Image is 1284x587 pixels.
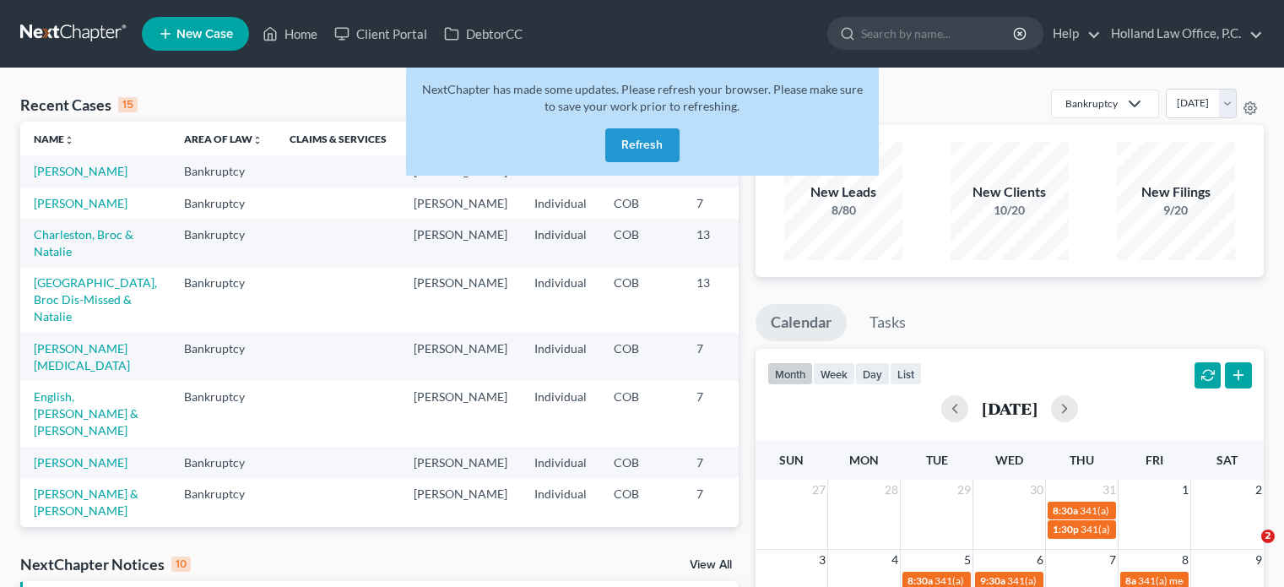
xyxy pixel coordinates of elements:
[34,389,138,438] a: English, [PERSON_NAME] & [PERSON_NAME]
[683,219,767,267] td: 13
[64,135,74,145] i: unfold_more
[34,455,127,470] a: [PERSON_NAME]
[995,453,1023,467] span: Wed
[849,453,879,467] span: Mon
[521,333,600,381] td: Individual
[184,133,263,145] a: Area of Lawunfold_more
[784,182,902,202] div: New Leads
[34,196,127,210] a: [PERSON_NAME]
[1053,523,1079,535] span: 1:30p
[400,447,521,478] td: [PERSON_NAME]
[861,18,1016,49] input: Search by name...
[1180,550,1190,570] span: 8
[171,527,276,575] td: Bankruptcy
[171,447,276,478] td: Bankruptcy
[683,268,767,333] td: 13
[400,268,521,333] td: [PERSON_NAME]
[690,559,732,571] a: View All
[951,202,1069,219] div: 10/20
[813,362,855,385] button: week
[34,133,74,145] a: Nameunfold_more
[980,574,1005,587] span: 9:30a
[1261,530,1275,543] span: 2
[1146,453,1163,467] span: Fri
[1007,574,1170,587] span: 341(a) meeting for [PERSON_NAME]
[600,188,683,219] td: COB
[1216,453,1238,467] span: Sat
[1180,480,1190,500] span: 1
[600,333,683,381] td: COB
[1035,550,1045,570] span: 6
[982,399,1037,417] h2: [DATE]
[400,155,521,187] td: [PERSON_NAME]
[1108,550,1118,570] span: 7
[1028,480,1045,500] span: 30
[600,219,683,267] td: COB
[1070,453,1094,467] span: Thu
[176,28,233,41] span: New Case
[171,557,191,572] div: 10
[962,550,972,570] span: 5
[1065,96,1118,111] div: Bankruptcy
[907,574,933,587] span: 8:30a
[171,268,276,333] td: Bankruptcy
[171,333,276,381] td: Bankruptcy
[883,480,900,500] span: 28
[600,478,683,526] td: COB
[118,97,138,112] div: 15
[252,135,263,145] i: unfold_more
[605,128,680,162] button: Refresh
[1044,19,1101,49] a: Help
[600,268,683,333] td: COB
[171,188,276,219] td: Bankruptcy
[683,447,767,478] td: 7
[34,275,157,323] a: [GEOGRAPHIC_DATA], Broc Dis-Missed & Natalie
[34,227,133,258] a: Charleston, Broc & Natalie
[1227,530,1267,570] iframe: Intercom live chat
[935,574,1097,587] span: 341(a) meeting for [PERSON_NAME]
[1125,574,1136,587] span: 8a
[521,381,600,446] td: Individual
[400,381,521,446] td: [PERSON_NAME]
[400,219,521,267] td: [PERSON_NAME]
[951,182,1069,202] div: New Clients
[683,527,767,575] td: 7
[436,19,531,49] a: DebtorCC
[855,362,890,385] button: day
[422,82,863,113] span: NextChapter has made some updates. Please refresh your browser. Please make sure to save your wor...
[600,447,683,478] td: COB
[1103,19,1263,49] a: Holland Law Office, P.C.
[521,268,600,333] td: Individual
[767,362,813,385] button: month
[1101,480,1118,500] span: 31
[854,304,921,341] a: Tasks
[890,362,922,385] button: list
[810,480,827,500] span: 27
[20,95,138,115] div: Recent Cases
[34,341,130,372] a: [PERSON_NAME][MEDICAL_DATA]
[926,453,948,467] span: Tue
[817,550,827,570] span: 3
[400,527,521,575] td: [PERSON_NAME]
[521,527,600,575] td: Individual
[779,453,804,467] span: Sun
[276,122,400,155] th: Claims & Services
[956,480,972,500] span: 29
[171,478,276,526] td: Bankruptcy
[400,333,521,381] td: [PERSON_NAME]
[521,188,600,219] td: Individual
[254,19,326,49] a: Home
[683,333,767,381] td: 7
[521,478,600,526] td: Individual
[400,188,521,219] td: [PERSON_NAME]
[34,486,138,518] a: [PERSON_NAME] & [PERSON_NAME]
[1080,504,1243,517] span: 341(a) meeting for [PERSON_NAME]
[683,381,767,446] td: 7
[20,554,191,574] div: NextChapter Notices
[890,550,900,570] span: 4
[756,304,847,341] a: Calendar
[683,188,767,219] td: 7
[171,219,276,267] td: Bankruptcy
[34,164,127,178] a: [PERSON_NAME]
[1254,480,1264,500] span: 2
